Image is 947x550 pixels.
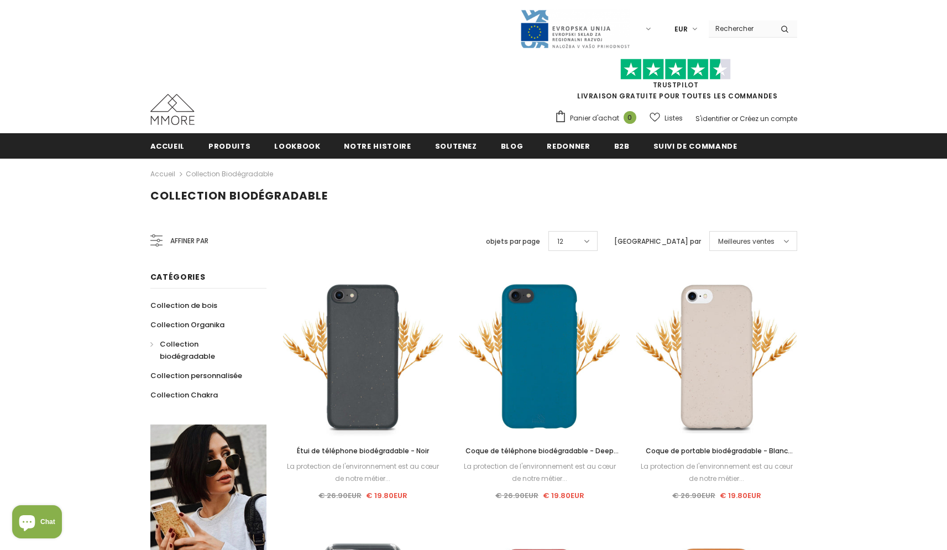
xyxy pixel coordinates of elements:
a: Accueil [150,167,175,181]
a: Collection personnalisée [150,366,242,385]
a: Listes [650,108,683,128]
span: Affiner par [170,235,208,247]
label: [GEOGRAPHIC_DATA] par [614,236,701,247]
a: Javni Razpis [520,24,630,33]
a: Panier d'achat 0 [554,110,642,127]
a: Suivi de commande [653,133,737,158]
div: La protection de l'environnement est au cœur de notre métier... [459,460,620,485]
span: Étui de téléphone biodégradable - Noir [297,446,429,455]
span: Lookbook [274,141,320,151]
a: Accueil [150,133,185,158]
span: Redonner [547,141,590,151]
span: € 26.90EUR [495,490,538,501]
span: Suivi de commande [653,141,737,151]
span: Blog [501,141,524,151]
a: Produits [208,133,250,158]
span: € 19.80EUR [543,490,584,501]
span: LIVRAISON GRATUITE POUR TOUTES LES COMMANDES [554,64,797,101]
span: 12 [557,236,563,247]
div: La protection de l'environnement est au cœur de notre métier... [283,460,443,485]
span: Catégories [150,271,206,282]
span: or [731,114,738,123]
span: € 26.90EUR [672,490,715,501]
span: Accueil [150,141,185,151]
span: Collection de bois [150,300,217,311]
inbox-online-store-chat: Shopify online store chat [9,505,65,541]
span: EUR [674,24,688,35]
a: Lookbook [274,133,320,158]
span: Notre histoire [344,141,411,151]
img: Cas MMORE [150,94,195,125]
a: Redonner [547,133,590,158]
span: soutenez [435,141,477,151]
a: Coque de téléphone biodégradable - Deep Sea Blue [459,445,620,457]
a: TrustPilot [653,80,699,90]
span: Produits [208,141,250,151]
span: 0 [624,111,636,124]
span: € 19.80EUR [720,490,761,501]
label: objets par page [486,236,540,247]
span: Listes [665,113,683,124]
span: Meilleures ventes [718,236,775,247]
span: € 26.90EUR [318,490,362,501]
a: Collection Organika [150,315,224,334]
div: La protection de l'environnement est au cœur de notre métier... [636,460,797,485]
a: Coque de portable biodégradable - Blanc naturel [636,445,797,457]
a: Collection biodégradable [186,169,273,179]
a: soutenez [435,133,477,158]
span: Collection biodégradable [160,339,215,362]
a: Blog [501,133,524,158]
span: B2B [614,141,630,151]
span: Collection biodégradable [150,188,328,203]
a: Étui de téléphone biodégradable - Noir [283,445,443,457]
input: Search Site [709,20,772,36]
span: Panier d'achat [570,113,619,124]
a: Collection Chakra [150,385,218,405]
a: Collection de bois [150,296,217,315]
img: Javni Razpis [520,9,630,49]
span: Coque de téléphone biodégradable - Deep Sea Blue [465,446,619,468]
span: Coque de portable biodégradable - Blanc naturel [646,446,793,468]
a: B2B [614,133,630,158]
span: € 19.80EUR [366,490,407,501]
span: Collection personnalisée [150,370,242,381]
a: S'identifier [695,114,730,123]
a: Notre histoire [344,133,411,158]
span: Collection Organika [150,319,224,330]
a: Créez un compte [740,114,797,123]
a: Collection biodégradable [150,334,254,366]
img: Faites confiance aux étoiles pilotes [620,59,731,80]
span: Collection Chakra [150,390,218,400]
